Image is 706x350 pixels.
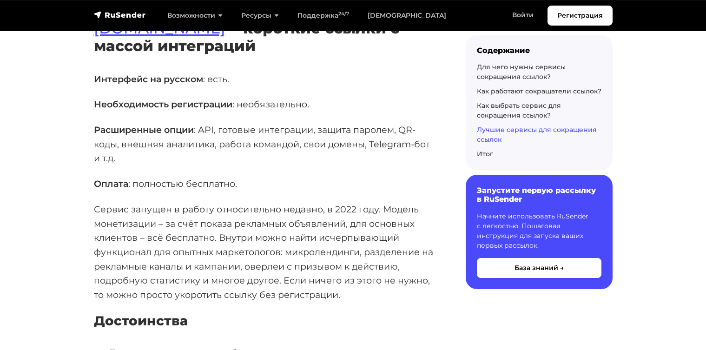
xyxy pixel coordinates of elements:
[94,73,203,85] strong: Интерфейс на русском
[477,186,601,204] h6: Запустите первую рассылку в RuSender
[477,150,493,158] a: Итог
[94,20,436,55] h3: – короткие ссылки с массой интеграций
[158,6,232,25] a: Возможности
[358,6,455,25] a: [DEMOGRAPHIC_DATA]
[503,6,543,25] a: Войти
[94,202,436,302] p: Сервис запущен в работу относительно недавно, в 2022 году. Модель монетизации – за счёт показа ре...
[338,11,349,17] sup: 24/7
[477,258,601,278] button: База знаний →
[94,72,436,86] p: : есть.
[232,6,288,25] a: Ресурсы
[477,211,601,251] p: Начните использовать RuSender с легкостью. Пошаговая инструкция для запуска ваших первых рассылок.
[477,125,597,144] a: Лучшие сервисы для сокращения ссылок
[94,99,232,110] strong: Необходимость регистрации
[477,87,601,95] a: Как работают сокращатели ссылок?
[548,6,613,26] a: Регистрация
[94,178,128,189] strong: Оплата
[94,97,436,112] p: : необязательно.
[94,177,436,191] p: : полностью бесплатно.
[94,313,436,329] h4: Достоинства
[94,124,194,135] strong: Расширенные опции
[466,175,613,289] a: Запустите первую рассылку в RuSender Начните использовать RuSender с легкостью. Пошаговая инструк...
[477,63,566,81] a: Для чего нужны сервисы сокращения ссылок?
[94,123,436,165] p: : API, готовые интеграции, защита паролем, QR-коды, внешняя аналитика, работа командой, свои доме...
[477,46,601,55] div: Содержание
[477,101,561,119] a: Как выбрать сервис для сокращения ссылок?
[288,6,358,25] a: Поддержка24/7
[94,10,146,20] img: RuSender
